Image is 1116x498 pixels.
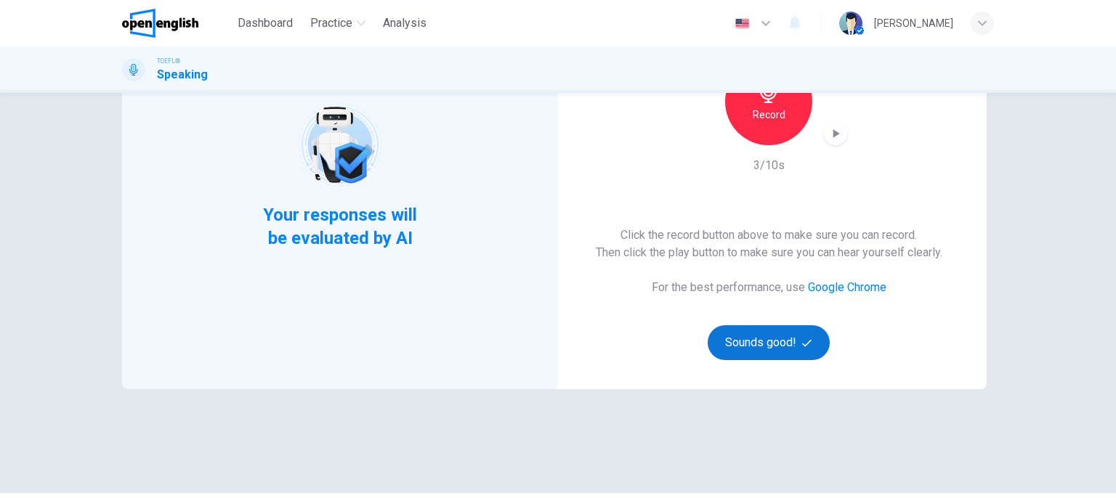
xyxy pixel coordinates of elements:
[725,58,812,145] button: Record
[294,99,386,191] img: robot icon
[733,18,751,29] img: en
[839,12,862,35] img: Profile picture
[808,280,886,294] a: Google Chrome
[310,15,352,32] span: Practice
[596,226,942,261] h6: Click the record button above to make sure you can record. Then click the play button to make sur...
[753,106,785,123] h6: Record
[652,279,886,296] h6: For the best performance, use
[708,325,830,360] button: Sounds good!
[122,9,232,38] a: OpenEnglish logo
[383,15,426,32] span: Analysis
[304,10,371,36] button: Practice
[232,10,299,36] button: Dashboard
[753,157,785,174] h6: 3/10s
[252,203,429,250] span: Your responses will be evaluated by AI
[157,66,208,83] h1: Speaking
[157,56,180,66] span: TOEFL®
[122,9,198,38] img: OpenEnglish logo
[874,15,953,32] div: [PERSON_NAME]
[238,15,293,32] span: Dashboard
[377,10,432,36] button: Analysis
